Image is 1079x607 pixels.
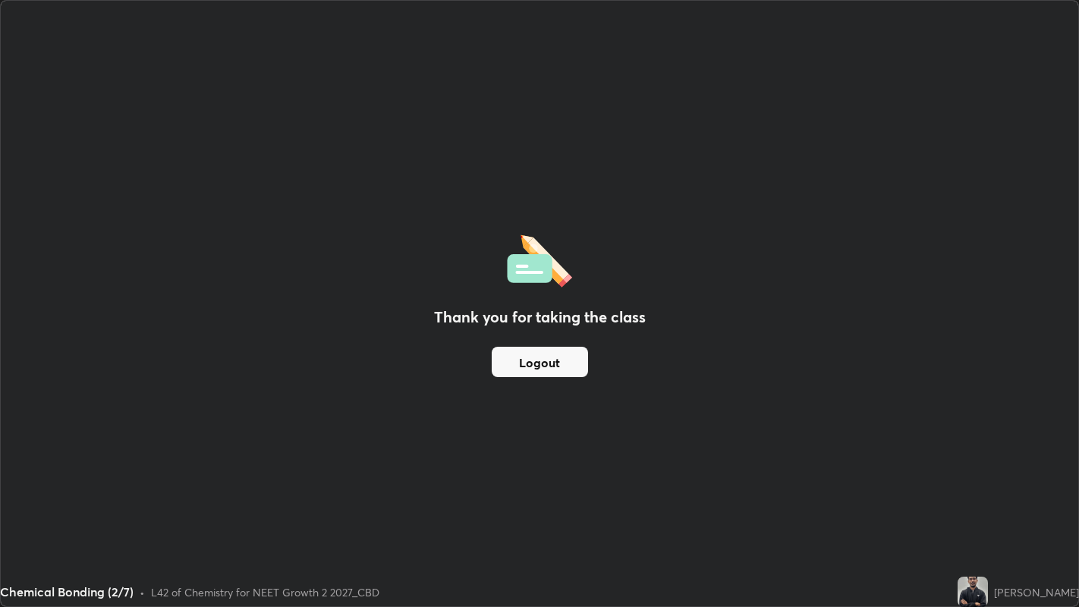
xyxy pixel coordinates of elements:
button: Logout [492,347,588,377]
div: L42 of Chemistry for NEET Growth 2 2027_CBD [151,584,379,600]
img: offlineFeedback.1438e8b3.svg [507,230,572,288]
h2: Thank you for taking the class [434,306,646,329]
div: [PERSON_NAME] [994,584,1079,600]
div: • [140,584,145,600]
img: 213def5e5dbf4e79a6b4beccebb68028.jpg [958,577,988,607]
